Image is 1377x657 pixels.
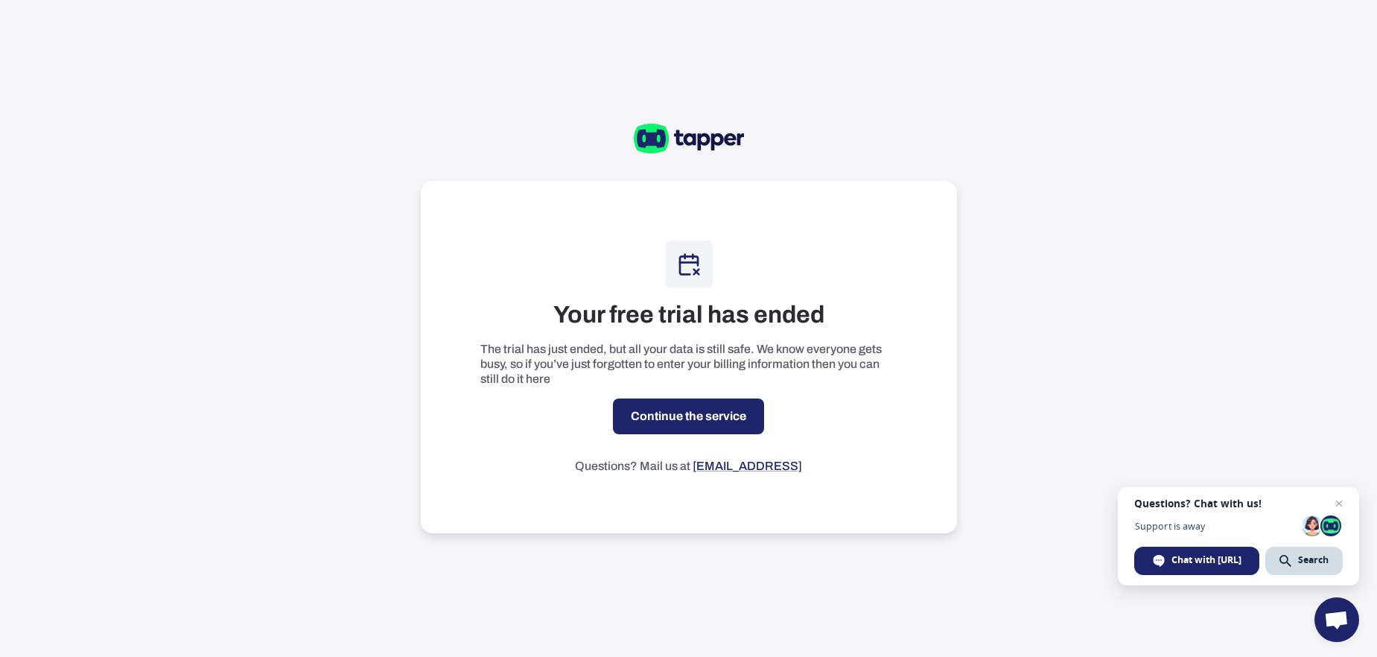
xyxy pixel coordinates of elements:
[1314,597,1359,642] a: Open chat
[1265,547,1343,575] span: Search
[1171,553,1241,567] span: Chat with [URL]
[575,459,802,474] p: Questions? Mail us at
[693,460,802,472] a: [EMAIL_ADDRESS]
[1134,547,1259,575] span: Chat with [URL]
[1298,553,1329,567] span: Search
[1134,521,1297,532] span: Support is away
[1134,498,1343,510] span: Questions? Chat with us!
[480,342,897,387] p: The trial has just ended, but all your data is still safe. We know everyone gets busy, so if you’...
[613,399,764,434] a: Continue the service
[553,300,824,330] h3: Your free trial has ended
